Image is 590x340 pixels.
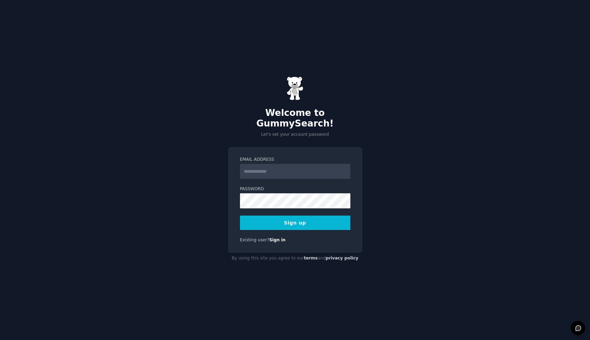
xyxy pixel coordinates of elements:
img: Gummy Bear [287,76,304,100]
a: privacy policy [326,256,359,260]
h2: Welcome to GummySearch! [228,108,362,129]
p: Let's set your account password [228,132,362,138]
label: Email Address [240,157,350,163]
span: Existing user? [240,238,269,242]
label: Password [240,186,350,192]
a: Sign in [269,238,286,242]
a: terms [304,256,317,260]
button: Sign up [240,216,350,230]
div: By using this site you agree to our and [228,253,362,264]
